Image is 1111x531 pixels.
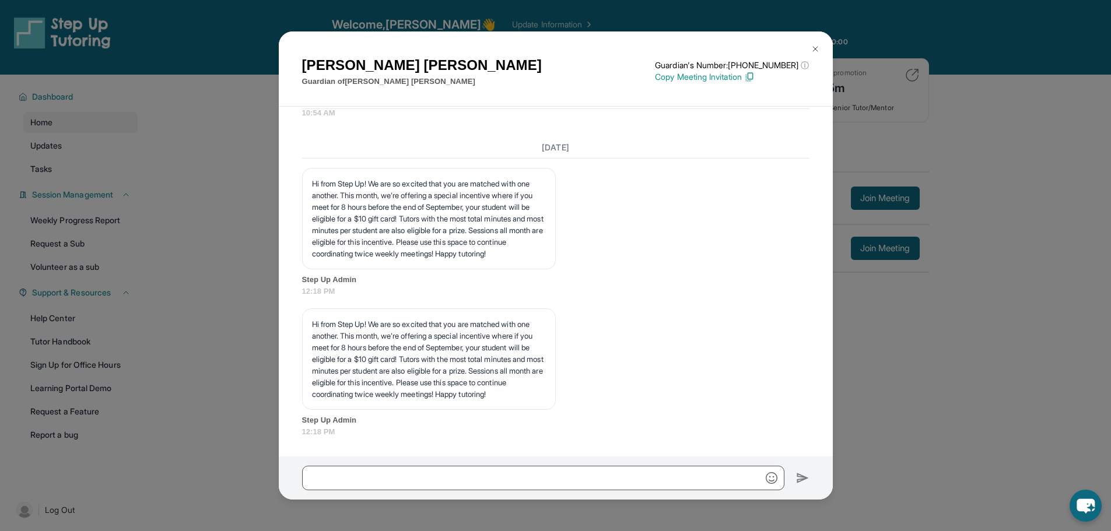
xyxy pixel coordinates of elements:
span: 10:54 AM [302,107,809,119]
p: Guardian's Number: [PHONE_NUMBER] [655,59,809,71]
img: Send icon [796,471,809,485]
p: Copy Meeting Invitation [655,71,809,83]
p: Hi from Step Up! We are so excited that you are matched with one another. This month, we’re offer... [312,178,546,259]
img: Emoji [766,472,777,484]
button: chat-button [1070,490,1102,522]
img: Close Icon [811,44,820,54]
span: 12:18 PM [302,286,809,297]
span: Step Up Admin [302,414,809,426]
img: Copy Icon [744,72,755,82]
span: Step Up Admin [302,274,809,286]
span: 12:18 PM [302,426,809,438]
span: ⓘ [801,59,809,71]
h3: [DATE] [302,142,809,153]
h1: [PERSON_NAME] [PERSON_NAME] [302,55,542,76]
p: Guardian of [PERSON_NAME] [PERSON_NAME] [302,76,542,87]
p: Hi from Step Up! We are so excited that you are matched with one another. This month, we’re offer... [312,318,546,400]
